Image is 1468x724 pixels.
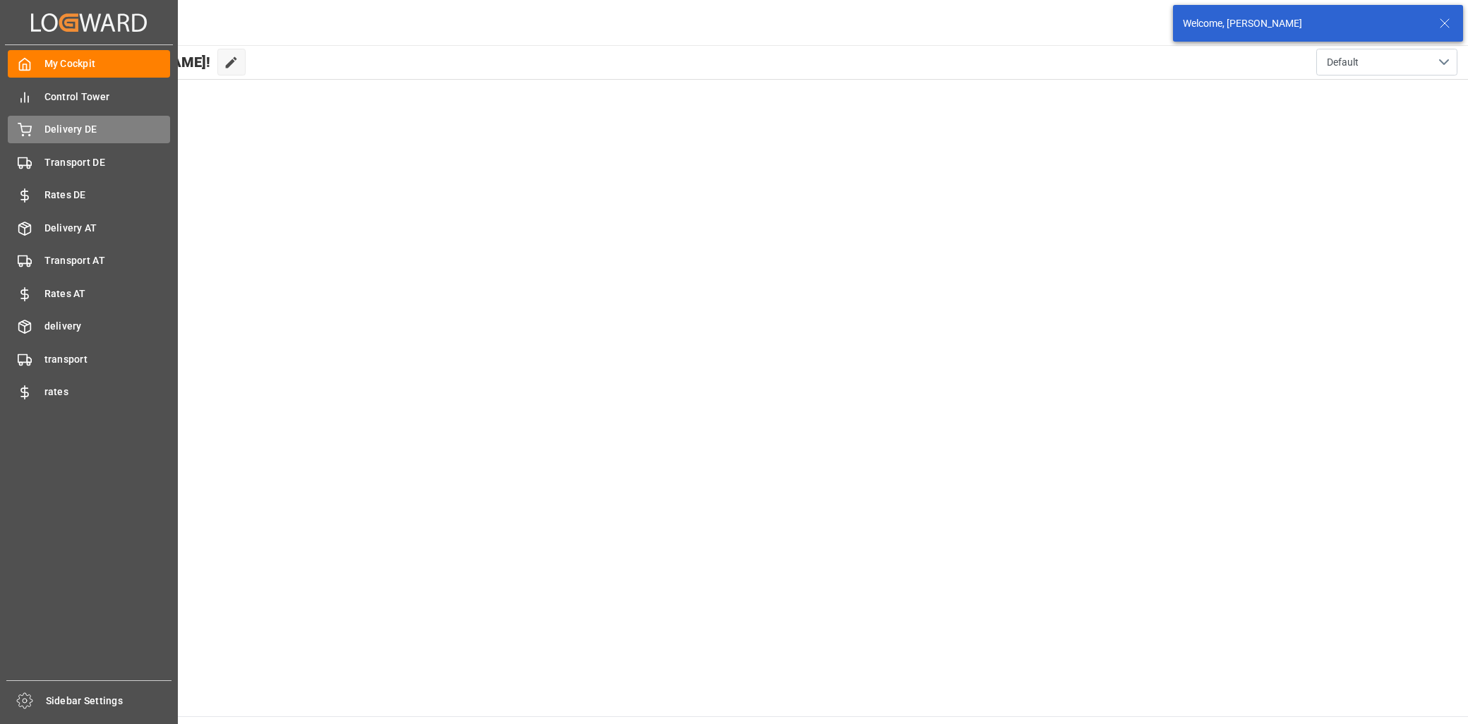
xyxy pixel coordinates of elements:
[44,90,171,104] span: Control Tower
[44,56,171,71] span: My Cockpit
[44,286,171,301] span: Rates AT
[44,352,171,367] span: transport
[44,221,171,236] span: Delivery AT
[1327,55,1359,70] span: Default
[8,247,170,274] a: Transport AT
[1183,16,1426,31] div: Welcome, [PERSON_NAME]
[8,116,170,143] a: Delivery DE
[8,313,170,340] a: delivery
[44,122,171,137] span: Delivery DE
[8,279,170,307] a: Rates AT
[44,253,171,268] span: Transport AT
[44,188,171,203] span: Rates DE
[8,214,170,241] a: Delivery AT
[8,345,170,373] a: transport
[59,49,210,76] span: Hello [PERSON_NAME]!
[8,181,170,209] a: Rates DE
[8,83,170,110] a: Control Tower
[8,148,170,176] a: Transport DE
[44,319,171,334] span: delivery
[44,155,171,170] span: Transport DE
[44,385,171,399] span: rates
[46,694,172,708] span: Sidebar Settings
[8,50,170,78] a: My Cockpit
[8,378,170,406] a: rates
[1316,49,1457,76] button: open menu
